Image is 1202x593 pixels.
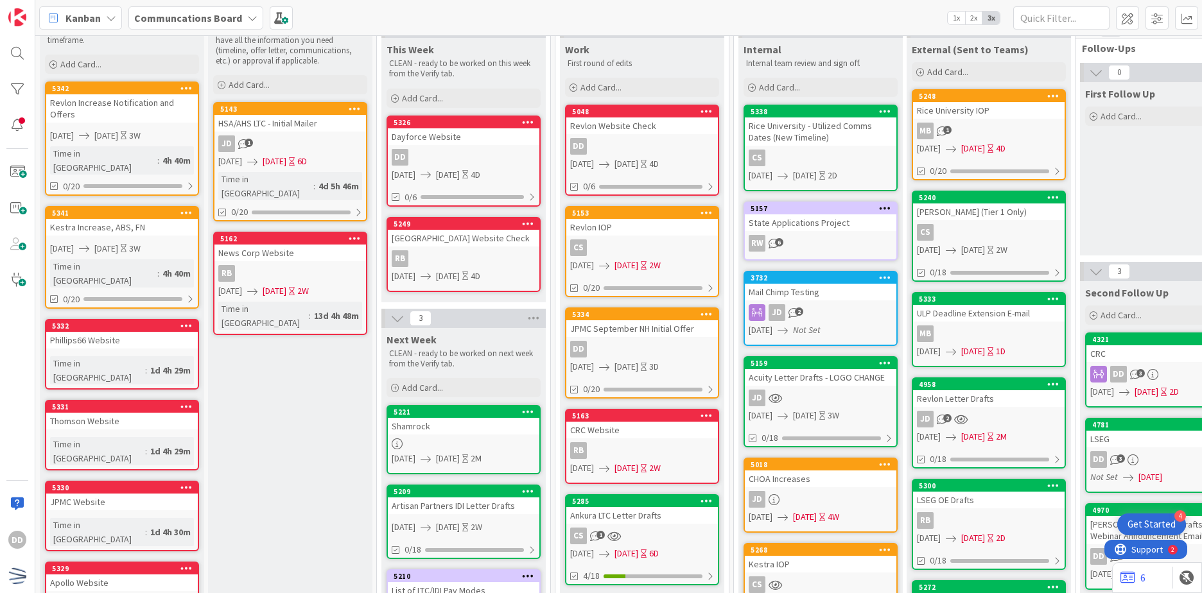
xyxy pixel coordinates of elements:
div: 5326 [394,118,539,127]
span: [DATE] [614,360,638,374]
span: 3 [1108,264,1130,279]
div: Revlon IOP [566,219,718,236]
span: [DATE] [50,242,74,255]
span: [DATE] [917,142,941,155]
div: 2W [297,284,309,298]
div: State Applications Project [745,214,896,231]
div: Rice University IOP [913,102,1065,119]
div: 5163 [566,410,718,422]
div: LSEG OE Drafts [913,492,1065,508]
span: 0/20 [583,281,600,295]
div: 5157 [751,204,896,213]
span: 2 [943,414,952,422]
div: 4958 [913,379,1065,390]
span: 6 [775,238,783,246]
div: 2D [1169,385,1179,399]
span: 1x [948,12,965,24]
div: [GEOGRAPHIC_DATA] Website Check [388,230,539,246]
span: [DATE] [263,155,286,168]
span: [DATE] [1138,470,1162,484]
span: [DATE] [570,259,594,272]
span: 1 [245,139,253,147]
span: 0/20 [231,205,248,219]
div: 5048 [572,107,718,116]
span: Internal [744,43,781,56]
span: 0/20 [63,293,80,306]
div: 5143 [220,105,366,114]
div: JD [917,411,934,427]
div: 5153 [572,209,718,218]
span: [DATE] [1090,385,1114,399]
div: 2W [996,243,1007,257]
div: 5157State Applications Project [745,203,896,231]
div: 2 [67,5,70,15]
p: CLEANING - Tasks that need to be analyzed and completed soon. Please be sure you have all the inf... [216,14,365,66]
div: 5334 [566,309,718,320]
div: 5249 [394,219,539,228]
div: Mail Chimp Testing [745,284,896,300]
span: [DATE] [793,169,817,182]
div: 4d 5h 46m [315,179,362,193]
div: CS [749,150,765,166]
span: [DATE] [749,409,772,422]
span: 0/6 [405,191,417,204]
div: MB [913,325,1065,342]
div: Time in [GEOGRAPHIC_DATA] [218,302,309,330]
span: Support [27,2,58,17]
span: 0/20 [930,164,946,178]
div: 5331 [52,402,198,411]
div: JD [745,390,896,406]
span: [DATE] [961,142,985,155]
span: [DATE] [961,243,985,257]
div: 1d 4h 29m [147,444,194,458]
div: CS [745,576,896,593]
div: RB [913,512,1065,529]
div: 5048Revlon Website Check [566,106,718,134]
div: 5248 [919,92,1065,101]
div: Time in [GEOGRAPHIC_DATA] [218,172,313,200]
div: DD [388,149,539,166]
div: 5272 [913,581,1065,593]
div: 5341 [52,209,198,218]
span: 0/18 [930,452,946,466]
span: [DATE] [749,323,772,337]
div: 5249[GEOGRAPHIC_DATA] Website Check [388,218,539,246]
div: 5326Dayforce Website [388,117,539,145]
span: 0/6 [583,180,595,193]
div: ULP Deadline Extension E-mail [913,305,1065,322]
span: 0/20 [63,180,80,193]
div: 5240[PERSON_NAME] (Tier 1 Only) [913,192,1065,220]
div: 4D [471,168,480,182]
div: CS [566,239,718,256]
div: 5157 [745,203,896,214]
div: RB [214,265,366,282]
span: [DATE] [614,157,638,171]
span: First Follow Up [1085,87,1155,100]
div: 5331Thomson Website [46,401,198,429]
div: 5162News Corp Website [214,233,366,261]
div: 3W [129,129,141,142]
div: MB [917,325,934,342]
div: 5285 [566,495,718,507]
span: 0 [1108,65,1130,80]
div: DD [566,138,718,155]
span: [DATE] [392,270,415,283]
div: 4h 40m [159,153,194,168]
div: DD [566,341,718,357]
span: [DATE] [570,461,594,475]
span: [DATE] [436,168,460,182]
div: 4 [1174,510,1186,522]
div: 5330JPMC Website [46,482,198,510]
div: Revlon Increase Notification and Offers [46,94,198,123]
span: [DATE] [263,284,286,298]
div: 1D [996,345,1006,358]
div: 5342Revlon Increase Notification and Offers [46,83,198,123]
div: 3732 [751,273,896,282]
span: 3 [1137,369,1145,377]
div: Phillips66 Website [46,332,198,348]
span: Add Card... [927,66,968,78]
div: 1d 4h 29m [147,363,194,377]
div: 5143 [214,103,366,115]
span: : [145,363,147,377]
span: : [157,266,159,280]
